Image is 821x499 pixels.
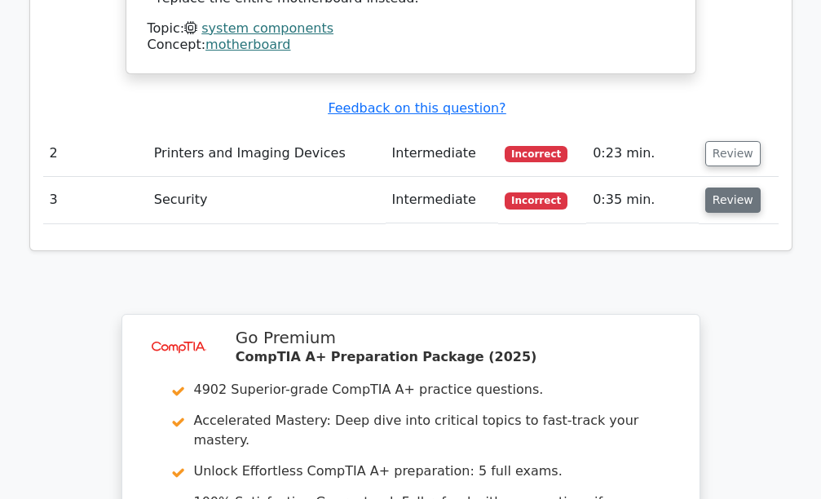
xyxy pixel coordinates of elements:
a: system components [201,20,333,36]
td: Intermediate [386,177,499,223]
td: 0:35 min. [586,177,699,223]
a: Feedback on this question? [328,100,505,116]
button: Review [705,141,761,166]
button: Review [705,188,761,213]
a: motherboard [205,37,290,52]
td: 0:23 min. [586,130,699,177]
td: Intermediate [386,130,499,177]
td: 3 [43,177,148,223]
td: Security [148,177,386,223]
span: Incorrect [505,192,567,209]
span: Incorrect [505,146,567,162]
td: 2 [43,130,148,177]
div: Concept: [148,37,674,54]
td: Printers and Imaging Devices [148,130,386,177]
div: Topic: [148,20,674,38]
